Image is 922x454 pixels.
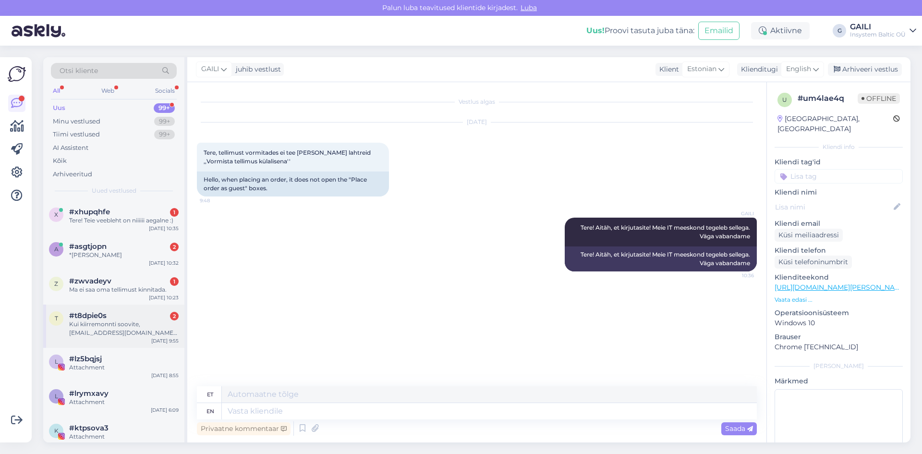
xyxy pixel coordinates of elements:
span: 10:36 [718,272,754,279]
div: Küsi telefoninumbrit [775,256,852,269]
span: k [54,427,59,434]
span: l [55,393,58,400]
div: [DATE] 9:55 [151,337,179,344]
p: Windows 10 [775,318,903,328]
div: [PERSON_NAME] [775,362,903,370]
div: Web [99,85,116,97]
div: 2 [170,312,179,320]
p: Märkmed [775,376,903,386]
span: x [54,211,58,218]
div: 99+ [154,130,175,139]
span: Tere! Aitäh, et kirjutasite! Meie IT meeskond tegeleb sellega. Väga vabandame [581,224,752,240]
div: juhib vestlust [232,64,281,74]
div: Arhiveeritud [53,170,92,179]
span: #lrymxavy [69,389,109,398]
div: [DATE] [197,118,757,126]
span: Luba [518,3,540,12]
span: #asgtjopn [69,242,107,251]
div: Minu vestlused [53,117,100,126]
p: Kliendi nimi [775,187,903,197]
span: Offline [858,93,900,104]
div: Ma ei saa oma tellimust kinnitada. [69,285,179,294]
span: z [54,280,58,287]
div: Tere! Aitäh, et kirjutasite! Meie IT meeskond tegeleb sellega. Väga vabandame [565,246,757,271]
div: Klient [655,64,679,74]
span: Tere, tellimust vormitades ei tee [PERSON_NAME] lahtreid ,,Vormista tellimus külalisena'' [204,149,372,165]
a: GAILIInsystem Baltic OÜ [850,23,916,38]
span: 9:48 [200,197,236,204]
span: #zwvadeyv [69,277,111,285]
p: Kliendi telefon [775,245,903,256]
div: Insystem Baltic OÜ [850,31,906,38]
span: Otsi kliente [60,66,98,76]
div: Vestlus algas [197,98,757,106]
div: Klienditugi [737,64,778,74]
div: Uus [53,103,65,113]
div: [DATE] 10:35 [149,225,179,232]
div: GAILI [850,23,906,31]
div: Küsi meiliaadressi [775,229,843,242]
p: Kliendi email [775,219,903,229]
div: [DATE] 21:25 [149,441,179,448]
div: Kõik [53,156,67,166]
div: 1 [170,208,179,217]
div: G [833,24,846,37]
div: 2 [170,243,179,251]
b: Uus! [586,26,605,35]
div: Socials [153,85,177,97]
div: Attachment [69,398,179,406]
p: Brauser [775,332,903,342]
p: Vaata edasi ... [775,295,903,304]
span: Uued vestlused [92,186,136,195]
div: Proovi tasuta juba täna: [586,25,694,37]
span: l [55,358,58,365]
input: Lisa tag [775,169,903,184]
div: *[PERSON_NAME] [69,251,179,259]
span: t [55,315,58,322]
span: GAILI [718,210,754,217]
span: #lz5bqjsj [69,355,102,363]
div: Tere! Teie veebleht on niiiiii aegalne :) [69,216,179,225]
div: Arhiveeri vestlus [828,63,902,76]
div: AI Assistent [53,143,88,153]
div: [DATE] 10:32 [149,259,179,267]
div: All [51,85,62,97]
div: # um4lae4q [798,93,858,104]
p: Klienditeekond [775,272,903,282]
div: 99+ [154,103,175,113]
span: English [786,64,811,74]
div: Kui kiirremonnti soovite, [EMAIL_ADDRESS][DOMAIN_NAME] v 53572141 [69,320,179,337]
div: Hello, when placing an order, it does not open the "Place order as guest" boxes. [197,172,389,196]
input: Lisa nimi [775,202,892,212]
div: [DATE] 6:09 [151,406,179,414]
span: #xhupqhfe [69,208,110,216]
span: Saada [725,424,753,433]
span: u [782,96,787,103]
span: Estonian [687,64,716,74]
div: Attachment [69,363,179,372]
p: Kliendi tag'id [775,157,903,167]
div: et [207,386,213,403]
div: 1 [170,277,179,286]
div: [GEOGRAPHIC_DATA], [GEOGRAPHIC_DATA] [777,114,893,134]
span: #ktpsova3 [69,424,109,432]
div: Aktiivne [751,22,810,39]
img: Askly Logo [8,65,26,83]
div: Kliendi info [775,143,903,151]
p: Chrome [TECHNICAL_ID] [775,342,903,352]
button: Emailid [698,22,740,40]
div: Tiimi vestlused [53,130,100,139]
div: 99+ [154,117,175,126]
div: [DATE] 10:23 [149,294,179,301]
p: Operatsioonisüsteem [775,308,903,318]
span: #t8dpie0s [69,311,107,320]
span: GAILI [201,64,219,74]
div: Attachment [69,432,179,441]
a: [URL][DOMAIN_NAME][PERSON_NAME] [775,283,907,292]
div: en [206,403,214,419]
div: [DATE] 8:55 [151,372,179,379]
div: Privaatne kommentaar [197,422,291,435]
span: a [54,245,59,253]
